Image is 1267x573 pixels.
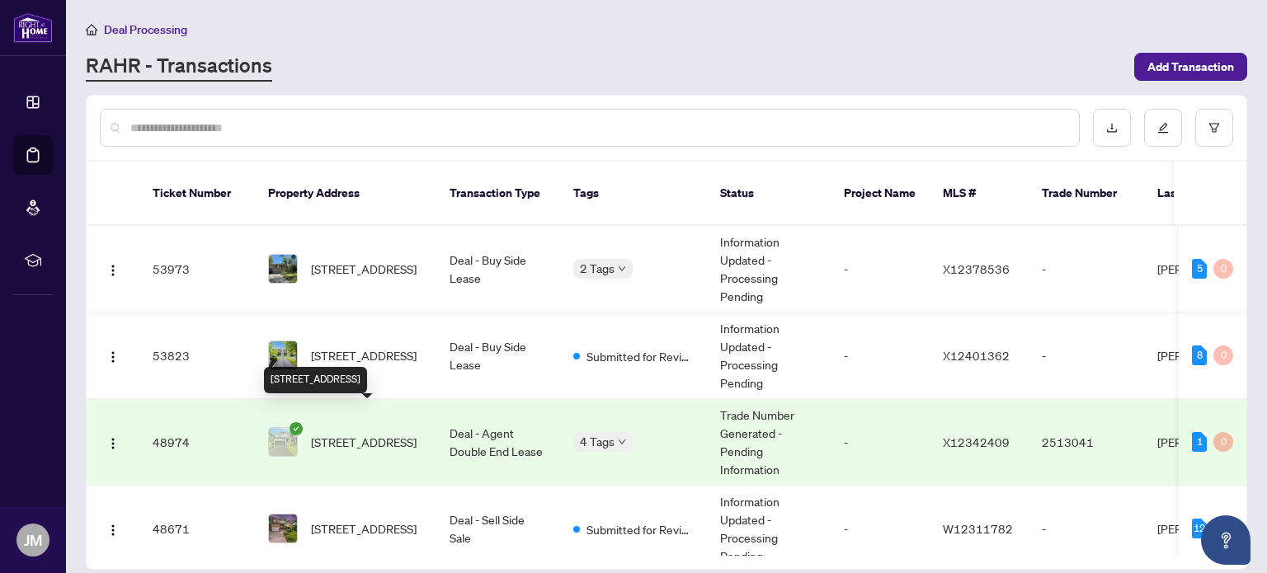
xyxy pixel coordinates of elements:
span: 4 Tags [580,432,615,451]
img: Logo [106,264,120,277]
td: Deal - Sell Side Sale [436,486,560,572]
div: 0 [1213,345,1233,365]
div: 1 [1192,432,1207,452]
span: Submitted for Review [586,520,694,538]
div: [STREET_ADDRESS] [264,367,367,393]
div: 5 [1192,259,1207,279]
td: - [831,399,930,486]
td: Deal - Buy Side Lease [436,226,560,312]
td: - [1029,486,1144,572]
button: Logo [100,256,126,282]
span: W12311782 [943,521,1013,536]
button: filter [1195,109,1233,147]
span: download [1106,122,1118,134]
td: 2513041 [1029,399,1144,486]
span: edit [1157,122,1169,134]
div: 12 [1192,519,1207,538]
th: MLS # [930,162,1029,226]
button: Logo [100,342,126,369]
th: Ticket Number [139,162,255,226]
span: down [618,438,626,446]
button: Logo [100,429,126,455]
span: Submitted for Review [586,347,694,365]
span: check-circle [290,422,303,435]
td: - [831,486,930,572]
img: Logo [106,350,120,364]
td: Information Updated - Processing Pending [707,312,831,399]
td: - [831,312,930,399]
div: 0 [1213,259,1233,279]
td: - [831,226,930,312]
a: RAHR - Transactions [86,52,272,82]
img: thumbnail-img [269,428,297,456]
th: Property Address [255,162,436,226]
span: [STREET_ADDRESS] [311,260,417,278]
img: thumbnail-img [269,255,297,283]
th: Trade Number [1029,162,1144,226]
td: 48671 [139,486,255,572]
span: [STREET_ADDRESS] [311,519,417,538]
td: - [1029,312,1144,399]
td: Deal - Buy Side Lease [436,312,560,399]
div: 0 [1213,432,1233,452]
td: 53823 [139,312,255,399]
span: down [618,265,626,273]
span: X12342409 [943,434,1010,449]
span: 2 Tags [580,259,615,278]
button: Add Transaction [1134,53,1247,81]
span: X12378536 [943,261,1010,276]
td: - [1029,226,1144,312]
span: filter [1208,122,1220,134]
span: JM [24,528,42,552]
td: Deal - Agent Double End Lease [436,399,560,486]
td: Information Updated - Processing Pending [707,486,831,572]
img: Logo [106,437,120,450]
span: Deal Processing [104,22,187,37]
button: edit [1144,109,1182,147]
th: Transaction Type [436,162,560,226]
th: Tags [560,162,707,226]
img: Logo [106,524,120,537]
td: 53973 [139,226,255,312]
span: [STREET_ADDRESS] [311,433,417,451]
span: [STREET_ADDRESS] [311,346,417,364]
div: 8 [1192,345,1207,365]
td: Information Updated - Processing Pending [707,226,831,312]
img: logo [13,12,53,43]
th: Status [707,162,831,226]
th: Project Name [831,162,930,226]
img: thumbnail-img [269,514,297,542]
button: download [1093,109,1131,147]
button: Logo [100,515,126,542]
span: home [86,24,97,35]
button: Open asap [1201,515,1251,565]
td: 48974 [139,399,255,486]
span: X12401362 [943,348,1010,363]
img: thumbnail-img [269,341,297,369]
span: Add Transaction [1147,54,1234,80]
td: Trade Number Generated - Pending Information [707,399,831,486]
